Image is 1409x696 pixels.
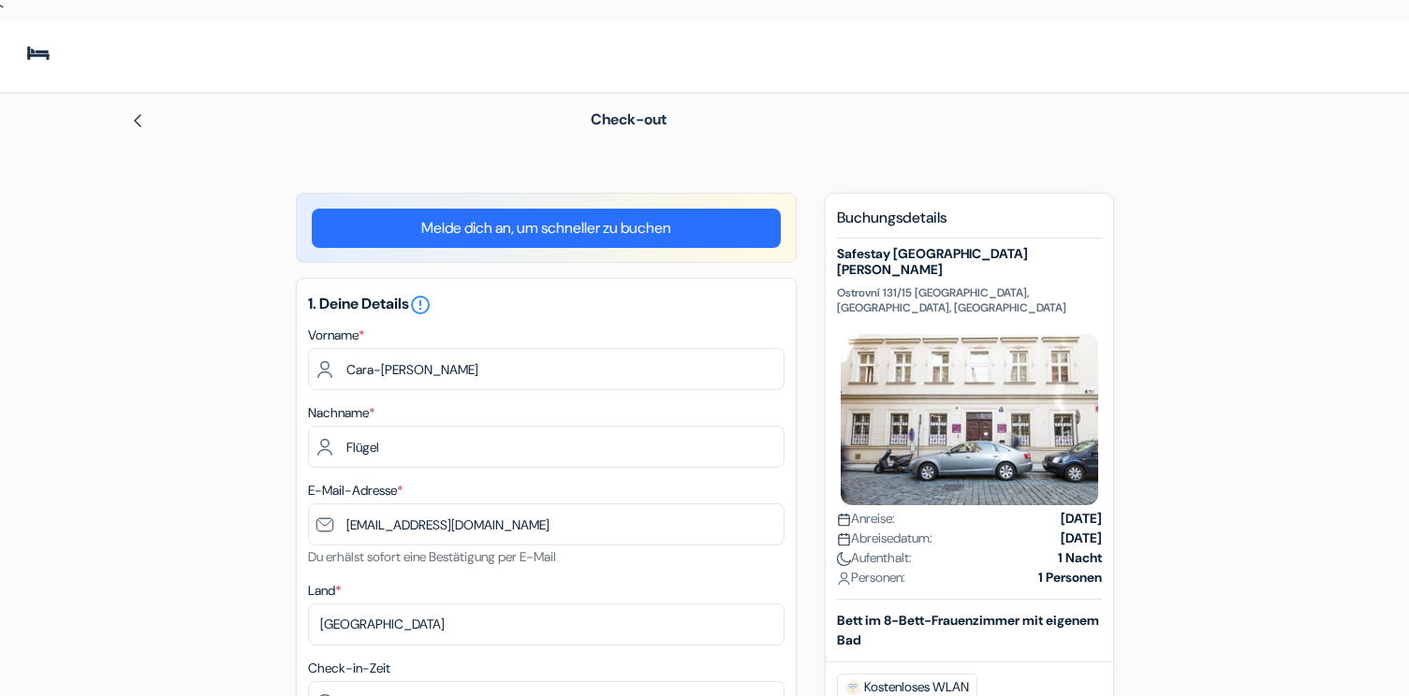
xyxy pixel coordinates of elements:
[837,529,932,548] span: Abreisedatum:
[312,209,781,248] a: Melde dich an, um schneller zu buchen
[130,113,145,128] img: left_arrow.svg
[1058,548,1102,568] strong: 1 Nacht
[409,294,432,316] i: error_outline
[591,109,667,129] span: Check-out
[308,481,403,500] label: E-Mail-Adresse
[308,503,785,545] input: E-Mail-Adresse eingeben
[837,548,912,568] span: Aufenthalt:
[308,326,364,345] label: Vorname
[837,209,1102,239] h5: Buchungsdetails
[22,37,246,78] img: Jugendherbergen.com
[308,403,374,423] label: Nachname
[308,548,556,565] small: Du erhälst sofort eine Bestätigung per E-Mail
[1038,568,1102,587] strong: 1 Personen
[308,348,785,390] input: Vornamen eingeben
[1061,509,1102,529] strong: [DATE]
[837,513,851,527] img: calendar.svg
[837,509,895,529] span: Anreise:
[308,659,390,678] label: Check-in-Zeit
[308,426,785,468] input: Nachnamen eingeben
[837,246,1102,278] h5: Safestay [GEOGRAPHIC_DATA][PERSON_NAME]
[837,572,851,586] img: user_icon.svg
[308,581,341,601] label: Land
[837,568,905,587] span: Personen:
[308,294,785,316] h5: 1. Deine Details
[837,612,1099,648] b: Bett im 8-Bett-Frauenzimmer mit eigenem Bad
[1061,529,1102,548] strong: [DATE]
[837,285,1102,315] p: Ostrovní 131/15 [GEOGRAPHIC_DATA], [GEOGRAPHIC_DATA], [GEOGRAPHIC_DATA]
[409,294,432,313] a: error_outline
[837,532,851,546] img: calendar.svg
[845,680,860,695] img: free_wifi.svg
[837,552,851,566] img: moon.svg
